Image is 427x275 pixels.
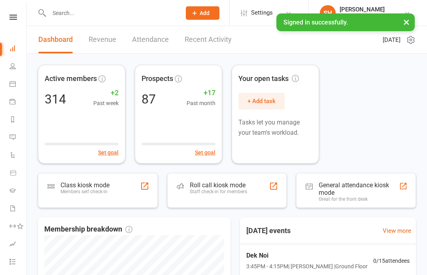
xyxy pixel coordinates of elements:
[373,256,410,265] span: 0 / 15 attendees
[38,26,73,53] a: Dashboard
[9,236,27,254] a: Assessments
[240,224,297,238] h3: [DATE] events
[9,58,27,76] a: People
[44,224,132,235] span: Membership breakdown
[187,99,215,107] span: Past month
[238,93,285,109] button: + Add task
[190,189,247,194] div: Staff check-in for members
[319,181,399,196] div: General attendance kiosk mode
[9,94,27,111] a: Payments
[190,181,247,189] div: Roll call kiosk mode
[319,196,399,202] div: Great for the front desk
[246,262,368,271] span: 3:45PM - 4:15PM | [PERSON_NAME] | Ground Floor
[186,6,219,20] button: Add
[9,165,27,183] a: Product Sales
[246,251,368,261] span: Dek Noi
[251,4,273,22] span: Settings
[47,8,176,19] input: Search...
[93,99,119,107] span: Past week
[340,13,385,20] div: Suay Muay Thai
[60,189,110,194] div: Members self check-in
[383,226,411,235] a: View more
[185,26,232,53] a: Recent Activity
[45,73,97,85] span: Active members
[142,93,156,105] div: 87
[9,76,27,94] a: Calendar
[132,26,169,53] a: Attendance
[238,117,312,137] p: Tasks let you manage your team's workload.
[9,40,27,58] a: Dashboard
[142,73,173,85] span: Prospects
[283,19,348,26] span: Signed in successfully.
[93,87,119,99] span: +2
[98,148,119,157] button: Set goal
[383,35,401,45] span: [DATE]
[60,181,110,189] div: Class kiosk mode
[399,13,414,30] button: ×
[320,5,336,21] div: SH
[89,26,116,53] a: Revenue
[340,6,385,13] div: [PERSON_NAME]
[45,93,66,105] div: 314
[187,87,215,99] span: +17
[195,148,215,157] button: Set goal
[238,73,299,85] span: Your open tasks
[200,10,210,16] span: Add
[9,111,27,129] a: Reports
